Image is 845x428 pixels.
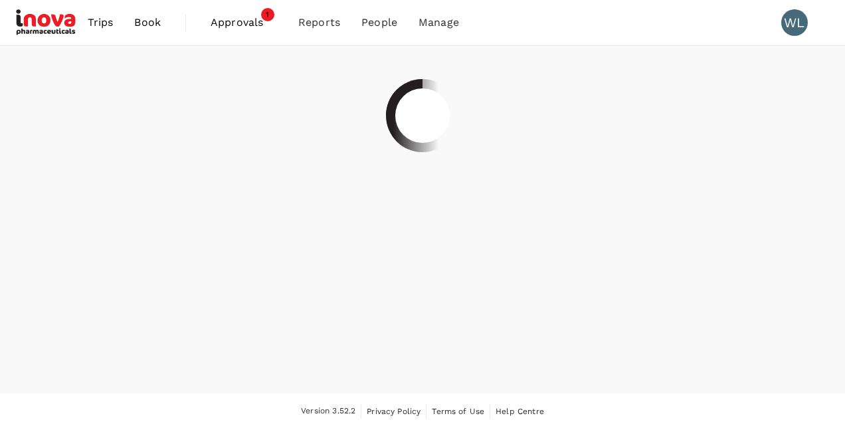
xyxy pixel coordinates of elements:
[134,15,161,31] span: Book
[496,404,544,419] a: Help Centre
[261,8,274,21] span: 1
[432,407,484,416] span: Terms of Use
[367,404,421,419] a: Privacy Policy
[88,15,114,31] span: Trips
[419,15,459,31] span: Manage
[432,404,484,419] a: Terms of Use
[781,9,808,36] div: WL
[361,15,397,31] span: People
[298,15,340,31] span: Reports
[211,15,277,31] span: Approvals
[301,405,355,418] span: Version 3.52.2
[496,407,544,416] span: Help Centre
[367,407,421,416] span: Privacy Policy
[16,8,77,37] img: iNova Pharmaceuticals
